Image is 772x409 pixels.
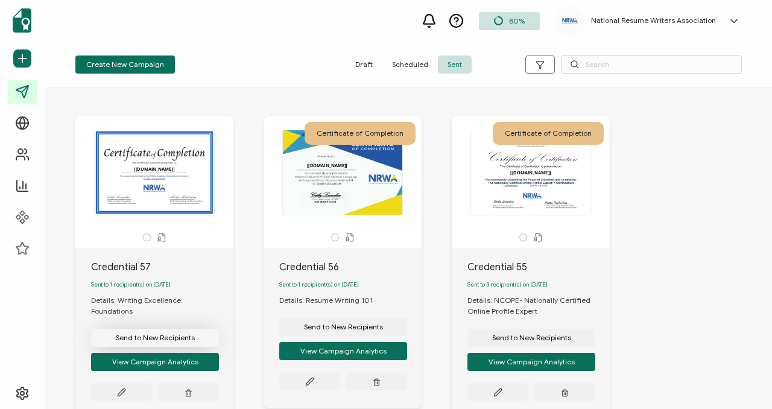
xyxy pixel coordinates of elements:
[279,260,422,274] div: Credential 56
[279,281,359,288] span: Sent to 1 recipient(s) on [DATE]
[91,281,171,288] span: Sent to 1 recipient(s) on [DATE]
[75,55,175,74] button: Create New Campaign
[304,323,383,331] span: Send to New Recipients
[467,353,595,371] button: View Campaign Analytics
[509,16,525,25] span: 80%
[493,122,604,145] div: Certificate of Completion
[561,55,742,74] input: Search
[91,295,233,317] div: Details: Writing Excellence: Foundations
[467,260,610,274] div: Credential 55
[467,329,595,347] button: Send to New Recipients
[492,334,571,341] span: Send to New Recipients
[346,55,382,74] span: Draft
[305,122,416,145] div: Certificate of Completion
[561,16,579,25] img: 3a89a5ed-4ea7-4659-bfca-9cf609e766a4.png
[382,55,438,74] span: Scheduled
[591,16,716,25] h5: National Resume Writers Association
[279,318,407,336] button: Send to New Recipients
[438,55,472,74] span: Sent
[467,295,610,317] div: Details: NCOPE- Nationally Certified Online Profile Expert
[91,329,219,347] button: Send to New Recipients
[279,295,385,306] div: Details: Resume Writing 101
[279,342,407,360] button: View Campaign Analytics
[86,61,164,68] span: Create New Campaign
[712,351,772,409] iframe: Chat Widget
[116,334,195,341] span: Send to New Recipients
[91,260,233,274] div: Credential 57
[467,281,548,288] span: Sent to 3 recipient(s) on [DATE]
[91,353,219,371] button: View Campaign Analytics
[13,8,31,33] img: sertifier-logomark-colored.svg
